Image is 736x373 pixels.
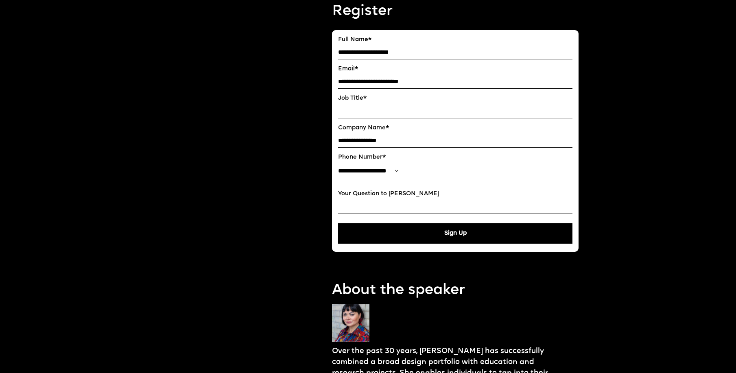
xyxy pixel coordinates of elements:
[338,36,572,43] label: Full Name
[338,223,572,244] button: Sign Up
[338,124,572,131] label: Company Name
[338,95,572,102] label: Job Title
[338,65,572,72] label: Email
[332,1,578,22] p: Register
[338,154,572,161] label: Phone Number
[338,190,572,197] label: Your Question to [PERSON_NAME]
[332,280,578,301] p: About the speaker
